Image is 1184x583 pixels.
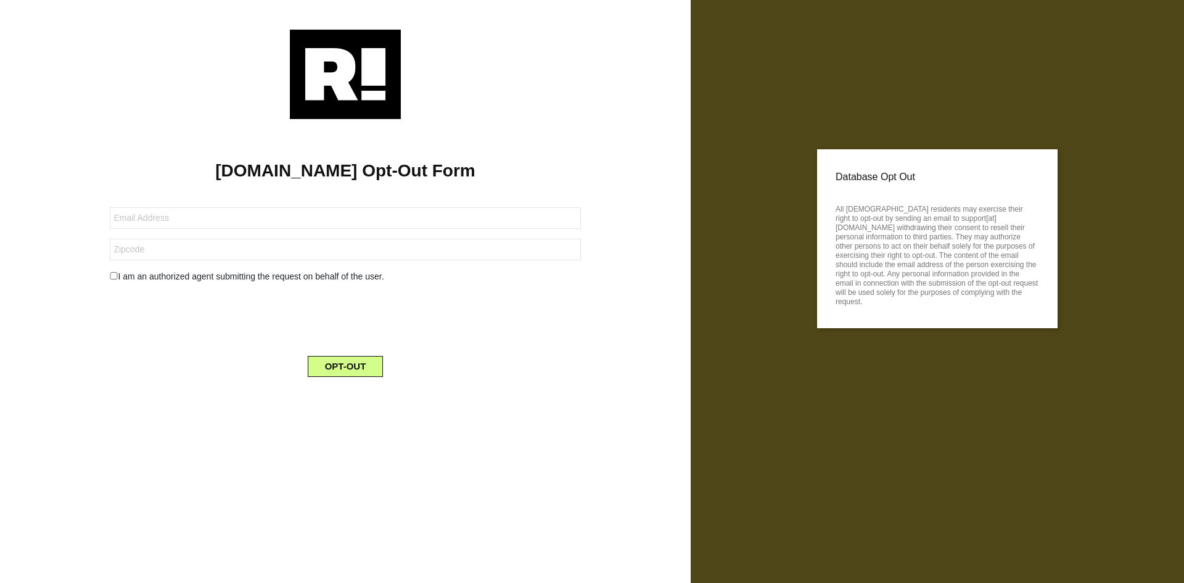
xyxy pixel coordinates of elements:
p: All [DEMOGRAPHIC_DATA] residents may exercise their right to opt-out by sending an email to suppo... [836,201,1039,307]
input: Email Address [110,207,580,229]
h1: [DOMAIN_NAME] Opt-Out Form [18,160,672,181]
div: I am an authorized agent submitting the request on behalf of the user. [101,270,590,283]
button: OPT-OUT [308,356,384,377]
input: Zipcode [110,239,580,260]
iframe: reCAPTCHA [252,293,439,341]
p: Database Opt Out [836,168,1039,186]
img: Retention.com [290,30,401,119]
